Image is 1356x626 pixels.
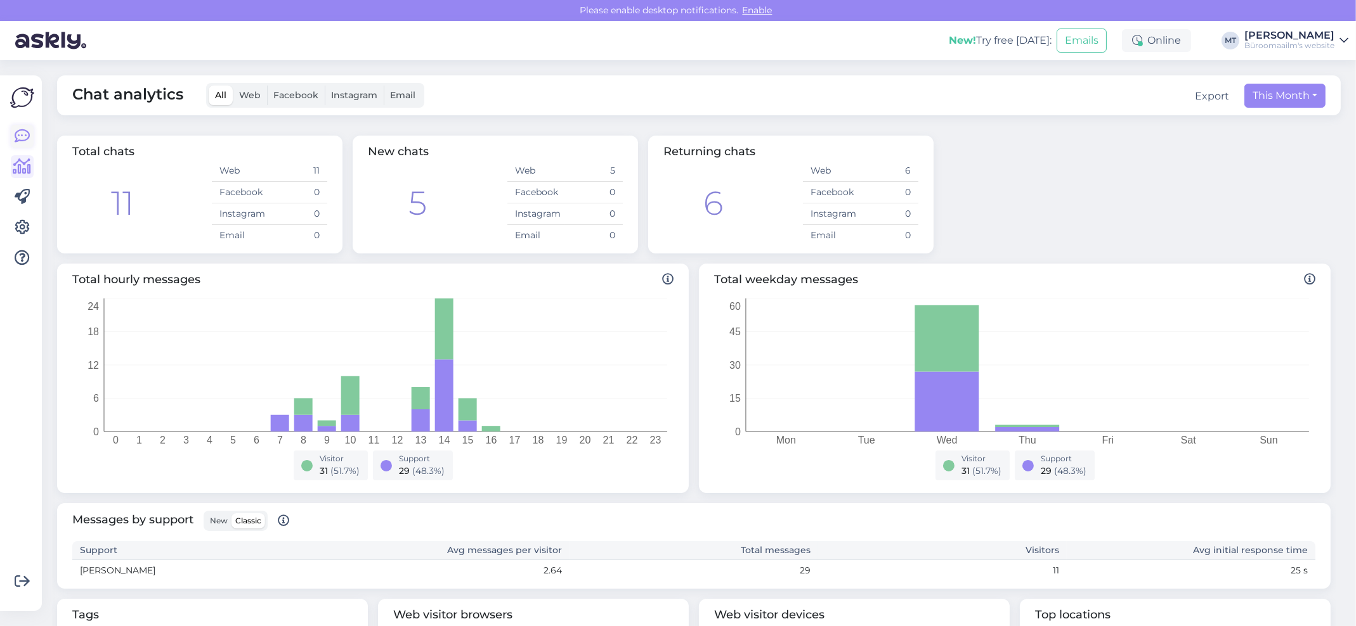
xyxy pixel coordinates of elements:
td: 11 [818,560,1067,582]
div: 6 [703,179,723,228]
td: Facebook [507,182,565,203]
tspan: 6 [93,393,99,404]
div: Support [400,453,445,464]
img: Askly Logo [10,86,34,110]
td: Email [507,225,565,246]
th: Total messages [570,541,818,560]
tspan: 15 [462,435,474,445]
tspan: 30 [729,360,741,371]
tspan: 18 [88,326,99,337]
span: Total hourly messages [72,271,674,288]
div: [PERSON_NAME] [1244,30,1334,41]
button: Export [1195,89,1229,104]
span: Total chats [72,144,134,158]
span: Web visitor browsers [393,606,674,623]
span: Web [239,89,261,101]
tspan: 8 [301,435,306,445]
td: Instagram [803,203,861,225]
tspan: 24 [88,301,99,312]
tspan: 19 [556,435,568,445]
tspan: Fri [1102,435,1114,445]
a: [PERSON_NAME]Büroomaailm's website [1244,30,1348,51]
tspan: 0 [113,435,119,445]
tspan: 16 [486,435,497,445]
span: ( 48.3 %) [413,465,445,476]
span: Enable [739,4,776,16]
tspan: 45 [729,326,741,337]
tspan: Mon [776,435,796,445]
td: 25 s [1067,560,1315,582]
span: Facebook [273,89,318,101]
td: 0 [270,182,327,203]
div: Visitor [962,453,1002,464]
td: 5 [565,160,623,182]
tspan: 14 [439,435,450,445]
span: Returning chats [663,144,755,158]
th: Avg messages per visitor [321,541,570,560]
tspan: 5 [230,435,236,445]
div: 11 [111,179,134,228]
tspan: 22 [627,435,638,445]
tspan: 12 [88,360,99,371]
div: 5 [408,179,427,228]
td: [PERSON_NAME] [72,560,321,582]
td: Facebook [803,182,861,203]
th: Visitors [818,541,1067,560]
tspan: Wed [937,435,958,445]
button: This Month [1244,84,1326,108]
tspan: 12 [392,435,403,445]
span: All [215,89,226,101]
tspan: 21 [603,435,615,445]
div: Support [1041,453,1087,464]
tspan: 60 [729,301,741,312]
div: Online [1122,29,1191,52]
tspan: 7 [277,435,283,445]
span: 29 [1041,465,1052,476]
td: 6 [861,160,918,182]
span: ( 48.3 %) [1055,465,1087,476]
span: Tags [72,606,353,623]
td: 0 [270,203,327,225]
tspan: 18 [533,435,544,445]
button: Emails [1057,29,1107,53]
td: Web [507,160,565,182]
tspan: 17 [509,435,521,445]
div: Visitor [320,453,360,464]
td: Instagram [507,203,565,225]
td: Instagram [212,203,270,225]
td: 2.64 [321,560,570,582]
td: 0 [565,182,623,203]
td: 11 [270,160,327,182]
span: Classic [235,516,261,525]
td: Web [212,160,270,182]
tspan: 9 [324,435,330,445]
td: 29 [570,560,818,582]
div: Try free [DATE]: [949,33,1052,48]
span: 31 [320,465,329,476]
span: Total weekday messages [714,271,1315,288]
span: Web visitor devices [714,606,994,623]
tspan: 3 [183,435,189,445]
span: Top locations [1035,606,1315,623]
span: 29 [400,465,410,476]
th: Support [72,541,321,560]
td: Email [212,225,270,246]
span: Instagram [331,89,377,101]
tspan: 0 [735,426,741,437]
td: 0 [861,182,918,203]
tspan: 6 [254,435,259,445]
span: 31 [962,465,970,476]
tspan: 23 [650,435,662,445]
span: New chats [368,144,429,158]
span: Chat analytics [72,83,183,108]
td: 0 [270,225,327,246]
span: ( 51.7 %) [331,465,360,476]
tspan: 2 [160,435,166,445]
tspan: 0 [93,426,99,437]
th: Avg initial response time [1067,541,1315,560]
span: New [210,516,228,525]
span: ( 51.7 %) [973,465,1002,476]
td: 0 [861,225,918,246]
b: New! [949,34,976,46]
